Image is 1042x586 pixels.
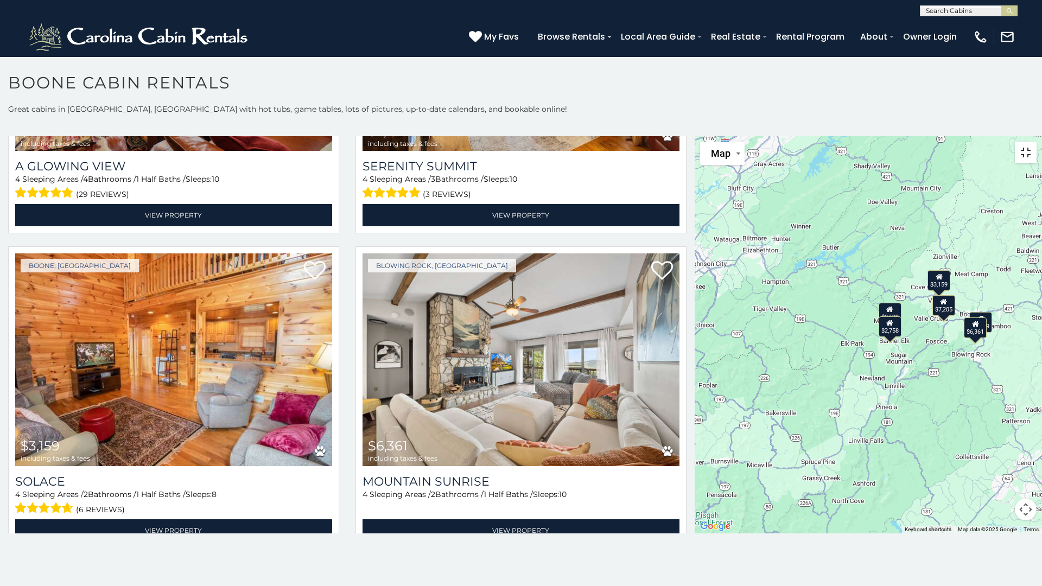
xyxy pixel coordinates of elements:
span: 1 Half Baths / [484,489,533,499]
a: Serenity Summit [363,159,679,174]
img: Mountain Sunrise [363,253,679,466]
span: $3,159 [21,438,60,454]
img: mail-regular-white.png [1000,29,1015,44]
img: Solace [15,253,332,466]
a: Solace [15,474,332,489]
a: View Property [363,204,679,226]
button: Keyboard shortcuts [905,526,951,533]
a: Real Estate [706,27,766,46]
span: 2 [431,489,435,499]
a: Rental Program [771,27,850,46]
div: Sleeping Areas / Bathrooms / Sleeps: [15,174,332,201]
a: My Favs [469,30,522,44]
div: $3,629 [879,303,901,323]
a: Open this area in Google Maps (opens a new window) [697,519,733,533]
span: 1 Half Baths / [136,489,186,499]
a: View Property [363,519,679,542]
button: Map camera controls [1015,499,1037,520]
span: 10 [559,489,567,499]
a: View Property [15,519,332,542]
span: 4 [15,174,20,184]
div: $6,361 [964,317,987,338]
a: Owner Login [898,27,962,46]
img: White-1-2.png [27,21,252,53]
span: 4 [15,489,20,499]
a: A Glowing View [15,159,332,174]
span: 4 [83,174,88,184]
div: $3,429 [969,312,992,333]
span: 10 [510,174,517,184]
a: Mountain Sunrise $6,361 including taxes & fees [363,253,679,466]
a: Terms (opens in new tab) [1024,526,1039,532]
a: About [855,27,893,46]
button: Change map style [700,142,745,165]
span: including taxes & fees [368,455,437,462]
a: Solace $3,159 including taxes & fees [15,253,332,466]
span: 4 [363,489,367,499]
span: including taxes & fees [368,140,437,147]
a: View Property [15,204,332,226]
button: Toggle fullscreen view [1015,142,1037,163]
a: Blowing Rock, [GEOGRAPHIC_DATA] [368,259,516,272]
div: Sleeping Areas / Bathrooms / Sleeps: [15,489,332,517]
div: Sleeping Areas / Bathrooms / Sleeps: [363,174,679,201]
div: $3,159 [927,270,950,291]
div: Sleeping Areas / Bathrooms / Sleeps: [363,489,679,517]
img: phone-regular-white.png [973,29,988,44]
a: Local Area Guide [615,27,701,46]
span: including taxes & fees [21,140,90,147]
a: Mountain Sunrise [363,474,679,489]
a: Boone, [GEOGRAPHIC_DATA] [21,259,139,272]
span: Map [711,148,730,159]
span: Map data ©2025 Google [958,526,1017,532]
span: 10 [212,174,219,184]
span: $6,361 [368,438,408,454]
span: (3 reviews) [423,187,471,201]
a: Browse Rentals [532,27,611,46]
a: Add to favorites [651,260,673,283]
span: 1 Half Baths / [136,174,186,184]
a: Add to favorites [304,260,326,283]
span: including taxes & fees [21,455,90,462]
span: 4 [363,174,367,184]
div: $7,205 [932,295,955,316]
span: (6 reviews) [76,502,125,517]
span: 3 [431,174,435,184]
span: (29 reviews) [76,187,129,201]
img: Google [697,519,733,533]
div: $2,758 [879,316,901,337]
span: My Favs [484,30,519,43]
span: 8 [212,489,217,499]
span: 2 [84,489,88,499]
